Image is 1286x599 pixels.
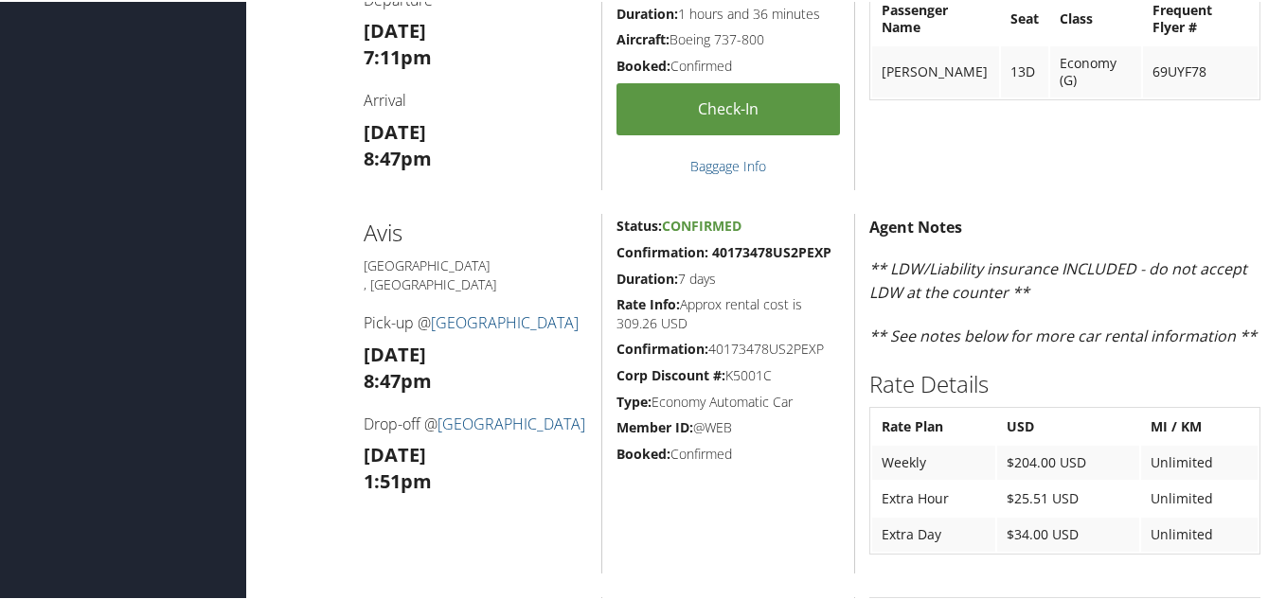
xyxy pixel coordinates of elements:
[364,310,588,331] h4: Pick-up @
[364,117,426,143] strong: [DATE]
[616,3,840,22] h5: 1 hours and 36 minutes
[1001,44,1048,96] td: 13D
[616,416,840,435] h5: @WEB
[364,43,432,68] strong: 7:11pm
[616,81,840,133] a: Check-in
[364,88,588,109] h4: Arrival
[616,215,662,233] strong: Status:
[364,440,426,466] strong: [DATE]
[364,340,426,365] strong: [DATE]
[616,55,670,73] strong: Booked:
[872,444,996,478] td: Weekly
[616,293,840,330] h5: Approx rental cost is 309.26 USD
[616,241,831,259] strong: Confirmation: 40173478US2PEXP
[616,364,840,383] h5: K5001C
[869,215,962,236] strong: Agent Notes
[1143,44,1258,96] td: 69UYF78
[616,28,670,46] strong: Aircraft:
[1050,44,1141,96] td: Economy (G)
[997,444,1138,478] td: $204.00 USD
[616,443,670,461] strong: Booked:
[364,412,588,432] h4: Drop-off @
[364,467,432,492] strong: 1:51pm
[997,480,1138,514] td: $25.51 USD
[616,338,708,356] strong: Confirmation:
[431,310,579,331] a: [GEOGRAPHIC_DATA]
[616,391,840,410] h5: Economy Automatic Car
[364,144,432,169] strong: 8:47pm
[1141,480,1258,514] td: Unlimited
[616,416,693,434] strong: Member ID:
[616,3,678,21] strong: Duration:
[690,155,766,173] a: Baggage Info
[616,28,840,47] h5: Boeing 737-800
[616,338,840,357] h5: 40173478US2PEXP
[872,408,996,442] th: Rate Plan
[364,16,426,42] strong: [DATE]
[364,255,588,291] h5: [GEOGRAPHIC_DATA] , [GEOGRAPHIC_DATA]
[872,480,996,514] td: Extra Hour
[1141,444,1258,478] td: Unlimited
[1141,516,1258,550] td: Unlimited
[616,443,840,462] h5: Confirmed
[869,366,1260,398] h2: Rate Details
[616,293,680,311] strong: Rate Info:
[616,391,652,409] strong: Type:
[438,412,585,432] a: [GEOGRAPHIC_DATA]
[997,516,1138,550] td: $34.00 USD
[662,215,741,233] span: Confirmed
[616,55,840,74] h5: Confirmed
[1141,408,1258,442] th: MI / KM
[616,364,725,382] strong: Corp Discount #:
[616,268,840,287] h5: 7 days
[869,324,1257,344] em: ** See notes below for more car rental information **
[872,44,999,96] td: [PERSON_NAME]
[616,268,678,286] strong: Duration:
[364,215,588,247] h2: Avis
[872,516,996,550] td: Extra Day
[997,408,1138,442] th: USD
[869,256,1247,302] em: ** LDW/Liability insurance INCLUDED - do not accept LDW at the counter **
[364,366,432,392] strong: 8:47pm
